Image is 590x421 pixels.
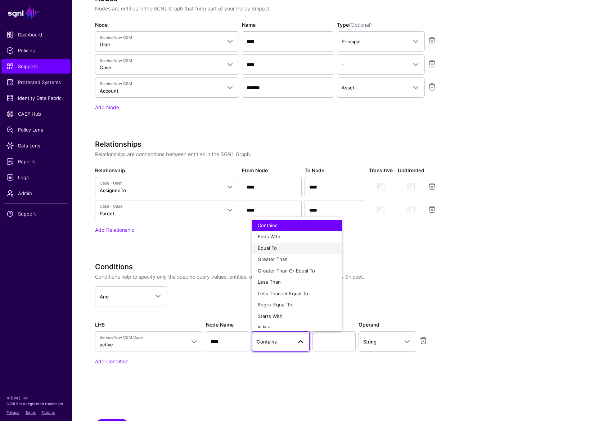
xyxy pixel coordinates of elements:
[206,321,234,328] label: Node Name
[1,91,71,105] a: Identity Data Fabric
[242,21,256,28] label: Name
[258,256,288,262] span: Greater Than
[6,110,66,118] span: CAEP Hub
[258,222,278,228] span: Contains
[252,243,342,254] button: Equal To
[1,123,71,137] a: Policy Lens
[100,294,109,300] span: And
[6,190,66,197] span: Admin
[95,358,129,364] a: Add Condition
[100,211,114,216] span: Parent
[342,85,355,90] span: Asset
[342,62,344,67] span: -
[6,395,66,401] p: © [URL], Inc
[95,150,455,158] p: Relationships are connections between entities in the SGNL Graph.
[95,273,455,280] p: Conditions help to specify only the specific query values, entities, or context that are relevant...
[242,167,268,174] label: From Node
[95,140,455,149] h3: Relationships
[305,167,324,174] label: To Node
[1,27,71,42] a: Dashboard
[252,311,342,322] button: Starts With
[252,299,342,311] button: Regex Equal To
[95,227,134,233] a: Add Relationship
[100,81,221,87] span: ServiceNow CSM
[6,210,66,217] span: Support
[100,41,111,47] span: User
[1,59,71,74] a: Snippets
[258,324,271,330] span: Is Null
[359,321,379,328] label: Operand
[100,88,118,94] span: Account
[95,321,105,328] label: LHS
[252,288,342,300] button: Less Than Or Equal To
[363,339,377,345] span: String
[100,180,221,186] span: Case - User
[252,322,342,333] button: Is Null
[100,342,113,347] span: active
[1,170,71,185] a: Logs
[1,138,71,153] a: Data Lens
[398,167,424,174] label: Undirected
[100,65,111,70] span: Case
[6,410,19,415] a: Privacy
[349,22,372,28] span: (Optional)
[100,203,221,209] span: Case - Case
[100,58,221,64] span: ServiceNow CSM
[95,21,108,28] label: Node
[25,410,36,415] a: Terms
[100,187,126,193] span: AssignedTo
[6,126,66,133] span: Policy Lens
[95,104,119,110] a: Add Node
[6,47,66,54] span: Policies
[258,291,308,296] span: Less Than Or Equal To
[252,254,342,265] button: Greater Than
[258,279,281,285] span: Less Than
[6,63,66,70] span: Snippets
[1,107,71,121] a: CAEP Hub
[6,174,66,181] span: Logs
[41,410,55,415] a: Patents
[100,334,185,341] span: ServiceNow CSM Case
[258,245,277,251] span: Equal To
[4,4,68,20] a: SGNL
[1,75,71,89] a: Protected Systems
[369,167,393,174] label: Transitive
[258,234,280,239] span: Ends With
[258,313,283,319] span: Starts With
[258,268,315,274] span: Greater Than Or Equal To
[257,339,277,345] span: Contains
[6,142,66,149] span: Data Lens
[252,231,342,243] button: Ends With
[6,94,66,102] span: Identity Data Fabric
[95,167,125,174] label: Relationship
[1,43,71,58] a: Policies
[252,276,342,288] button: Less Than
[252,220,342,231] button: Contains
[258,302,292,307] span: Regex Equal To
[337,21,372,28] label: Type
[342,39,360,44] span: Principal
[95,5,455,12] p: Nodes are entities in the SGNL Graph that form part of your Policy Snippet.
[6,79,66,86] span: Protected Systems
[95,262,455,271] h3: Conditions
[6,158,66,165] span: Reports
[6,31,66,38] span: Dashboard
[6,401,66,407] p: SGNL® is a registered trademark
[252,265,342,277] button: Greater Than Or Equal To
[100,35,221,41] span: ServiceNow CSM
[1,186,71,200] a: Admin
[1,154,71,169] a: Reports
